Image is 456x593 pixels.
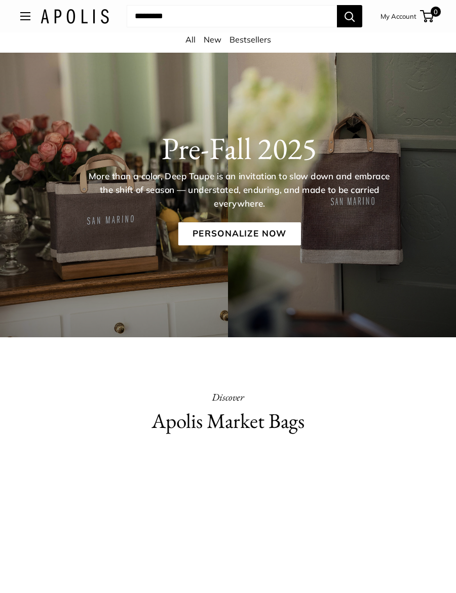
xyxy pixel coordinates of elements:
h2: Apolis Market Bags [20,406,436,436]
button: Search [337,5,362,27]
iframe: Sign Up via Text for Offers [8,555,108,585]
a: Personalize Now [178,222,300,246]
button: Open menu [20,12,30,20]
a: 0 [421,10,434,22]
a: All [185,34,196,45]
input: Search... [127,5,337,27]
a: Bestsellers [230,34,271,45]
h1: Pre-Fall 2025 [42,130,437,166]
a: My Account [381,10,416,22]
span: 0 [431,7,441,17]
img: Apolis [41,9,109,24]
p: Discover [20,388,436,406]
a: New [204,34,221,45]
p: More than a color, Deep Taupe is an invitation to slow down and embrace the shift of season — und... [83,170,396,210]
